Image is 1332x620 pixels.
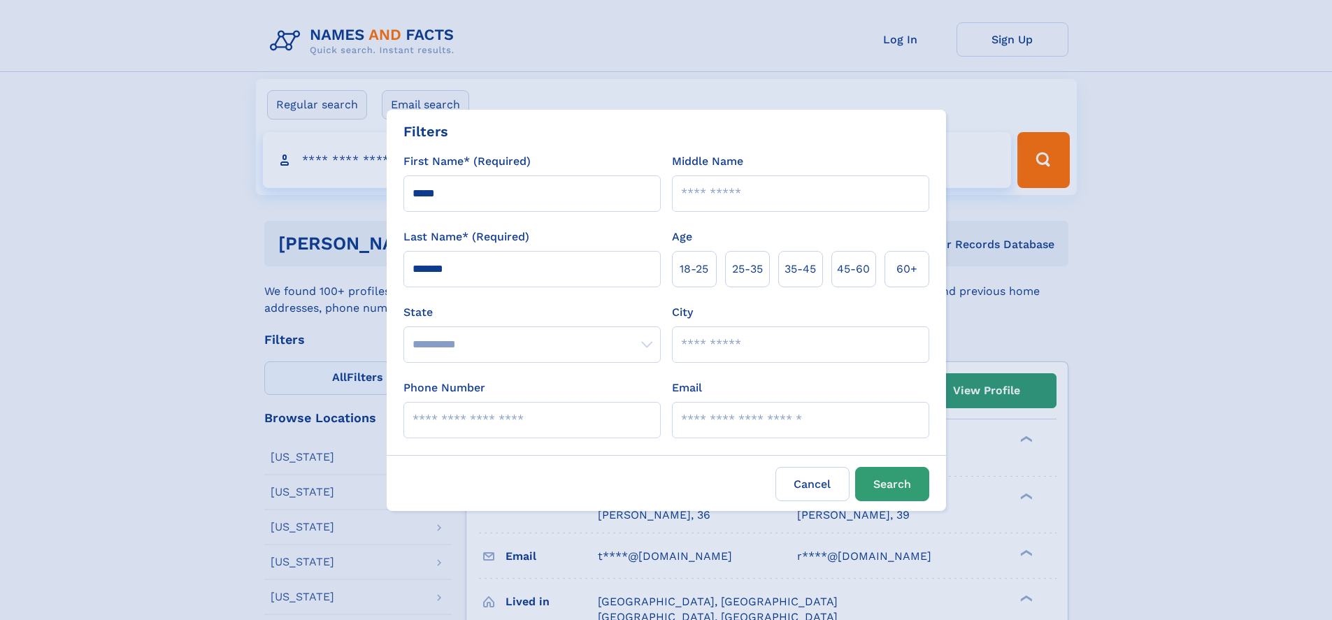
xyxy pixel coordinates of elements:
[403,153,531,170] label: First Name* (Required)
[403,380,485,396] label: Phone Number
[896,261,917,277] span: 60+
[732,261,763,277] span: 25‑35
[672,304,693,321] label: City
[672,380,702,396] label: Email
[855,467,929,501] button: Search
[672,229,692,245] label: Age
[680,261,708,277] span: 18‑25
[672,153,743,170] label: Middle Name
[403,121,448,142] div: Filters
[403,304,661,321] label: State
[775,467,850,501] label: Cancel
[403,229,529,245] label: Last Name* (Required)
[785,261,816,277] span: 35‑45
[837,261,870,277] span: 45‑60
